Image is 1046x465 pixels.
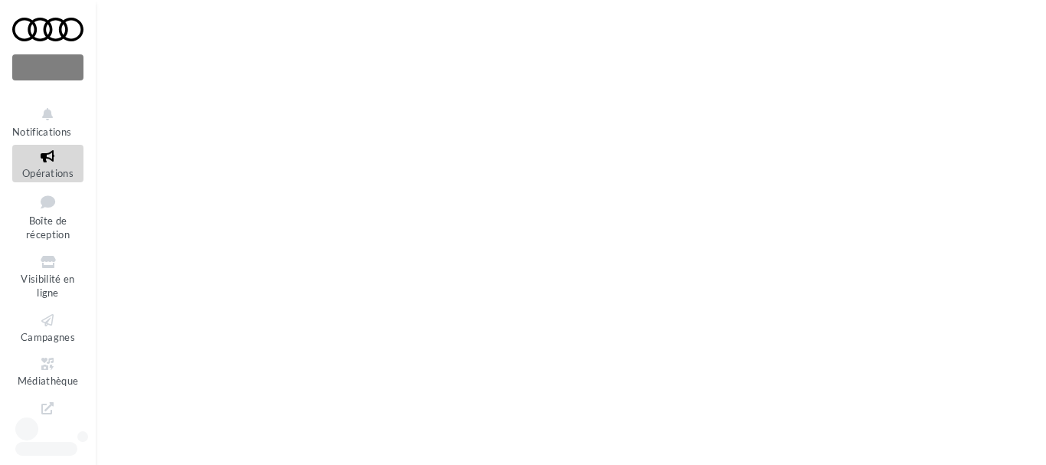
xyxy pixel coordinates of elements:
span: Visibilité en ligne [21,273,74,300]
span: Notifications [12,126,71,138]
a: PLV et print personnalisable [12,397,83,463]
span: Opérations [22,167,74,179]
a: Visibilité en ligne [12,251,83,303]
a: Campagnes [12,309,83,346]
span: Boîte de réception [26,214,70,241]
a: Boîte de réception [12,188,83,244]
span: Campagnes [21,331,75,343]
a: Médiathèque [12,352,83,390]
div: Nouvelle campagne [12,54,83,80]
span: Médiathèque [18,375,79,387]
a: Opérations [12,145,83,182]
